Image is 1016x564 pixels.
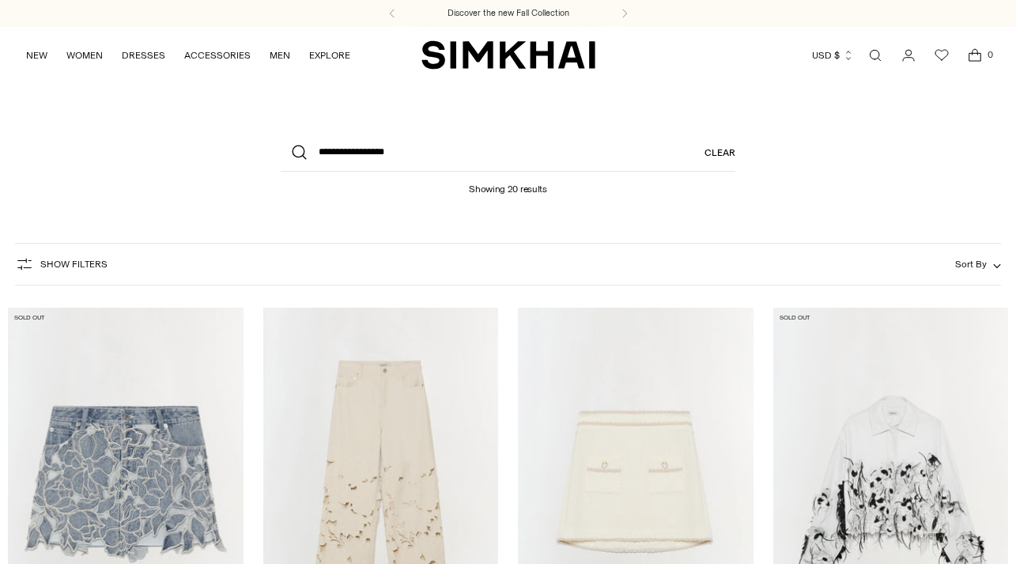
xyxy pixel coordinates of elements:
span: 0 [983,47,997,62]
a: NEW [26,38,47,73]
a: Discover the new Fall Collection [448,7,569,20]
button: Show Filters [15,252,108,277]
button: Sort By [955,256,1001,273]
a: EXPLORE [309,38,350,73]
h1: Showing 20 results [469,172,547,195]
a: Open cart modal [959,40,991,71]
span: Sort By [955,259,987,270]
a: SIMKHAI [421,40,595,70]
a: Wishlist [926,40,957,71]
button: Search [281,134,319,172]
a: DRESSES [122,38,165,73]
a: Open search modal [859,40,891,71]
span: Show Filters [40,259,108,270]
a: WOMEN [66,38,103,73]
a: ACCESSORIES [184,38,251,73]
a: Go to the account page [893,40,924,71]
button: USD $ [812,38,854,73]
a: MEN [270,38,290,73]
a: Clear [704,134,735,172]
